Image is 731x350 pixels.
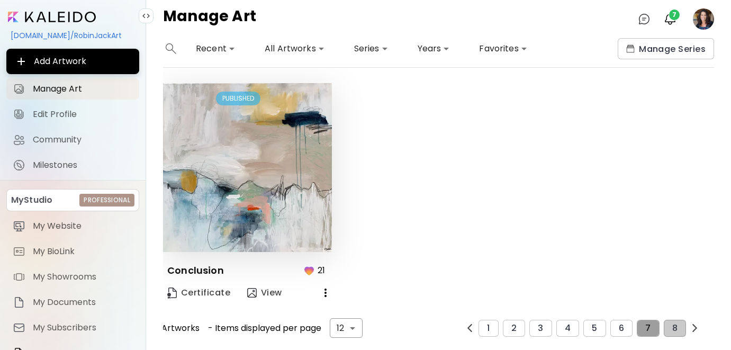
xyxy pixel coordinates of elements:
span: 1 Artworks [157,324,200,333]
a: Manage Art iconManage Art [6,78,139,100]
button: prev [688,321,701,335]
img: item [13,271,25,283]
button: collectionsManage Series [618,38,714,59]
img: item [13,220,25,232]
div: All Artworks [260,40,329,57]
button: 7 [637,320,659,337]
span: Certificate [167,287,230,299]
span: View [247,287,282,299]
img: search [166,43,176,54]
span: 1 [487,324,490,333]
button: prev [463,321,476,335]
button: search [163,38,179,59]
span: Community [33,134,133,145]
h4: Manage Art [163,8,256,30]
div: Recent [192,40,239,57]
button: view-artView [243,282,286,303]
button: 4 [556,320,579,337]
a: Community iconCommunity [6,129,139,150]
img: prev [691,324,699,332]
button: 8 [664,320,686,337]
img: Community icon [13,133,25,146]
button: 1 [479,320,498,337]
div: Series [350,40,392,57]
span: 8 [672,324,678,333]
span: Manage Art [33,84,133,94]
span: 7 [645,324,651,333]
img: item [13,321,25,334]
img: collections [626,44,635,53]
div: PUBLISHED [216,92,260,105]
span: 7 [669,10,680,20]
button: 2 [503,320,525,337]
a: itemMy Website [6,216,139,237]
span: Add Artwork [15,55,131,68]
a: itemMy BioLink [6,241,139,262]
div: Years [413,40,454,57]
img: Manage Art icon [13,83,25,95]
img: chatIcon [638,13,651,25]
button: bellIcon7 [661,10,679,28]
img: collapse [142,12,150,20]
a: itemMy Subscribers [6,317,139,338]
img: item [13,245,25,258]
button: favorites21 [300,261,332,280]
img: item [13,296,25,309]
span: Edit Profile [33,109,133,120]
img: prev [466,324,474,332]
p: 21 [318,264,325,277]
span: My BioLink [33,246,133,257]
div: [DOMAIN_NAME]/RobinJackArt [6,26,139,44]
a: itemMy Documents [6,292,139,313]
span: Milestones [33,160,133,170]
button: Add Artwork [6,49,139,74]
img: favorites [303,264,315,277]
img: bellIcon [664,13,676,25]
img: view-art [247,288,257,298]
img: Milestones icon [13,159,25,172]
span: 5 [592,324,597,333]
span: 2 [511,324,517,333]
div: 12 [330,318,363,338]
span: 4 [565,324,571,333]
span: My Website [33,221,133,231]
a: CertificateCertificate [163,282,234,303]
span: 6 [619,324,624,333]
span: My Showrooms [33,272,133,282]
a: Edit Profile iconEdit Profile [6,104,139,125]
p: Conclusion [167,264,224,277]
img: Certificate [167,288,177,299]
a: completeMilestones iconMilestones [6,155,139,176]
span: My Documents [33,297,133,308]
button: 5 [583,320,606,337]
img: thumbnail [163,83,332,252]
span: My Subscribers [33,322,133,333]
img: Edit Profile icon [13,108,25,121]
div: Favorites [475,40,531,57]
p: MyStudio [11,194,52,207]
h6: Professional [84,195,130,205]
a: itemMy Showrooms [6,266,139,288]
span: 3 [538,324,543,333]
button: 3 [529,320,552,337]
span: - Items displayed per page [208,324,321,333]
span: Manage Series [626,43,706,55]
button: 6 [610,320,633,337]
